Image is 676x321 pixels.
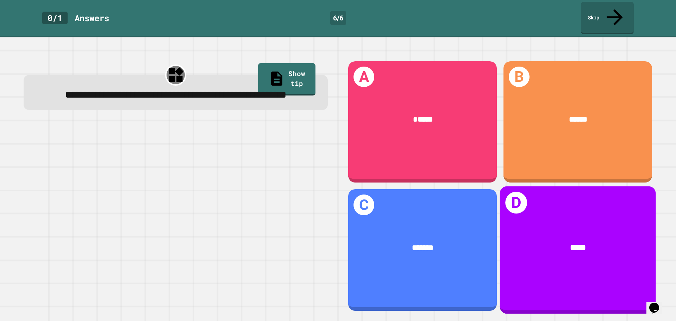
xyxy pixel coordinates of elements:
[353,195,374,215] h1: C
[646,293,669,314] iframe: chat widget
[258,63,315,95] a: Show tip
[353,67,374,87] h1: A
[581,2,634,34] a: Skip
[75,12,109,24] div: Answer s
[330,11,346,25] div: 6 / 6
[42,12,68,24] div: 0 / 1
[506,192,527,214] h1: D
[509,67,530,87] h1: B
